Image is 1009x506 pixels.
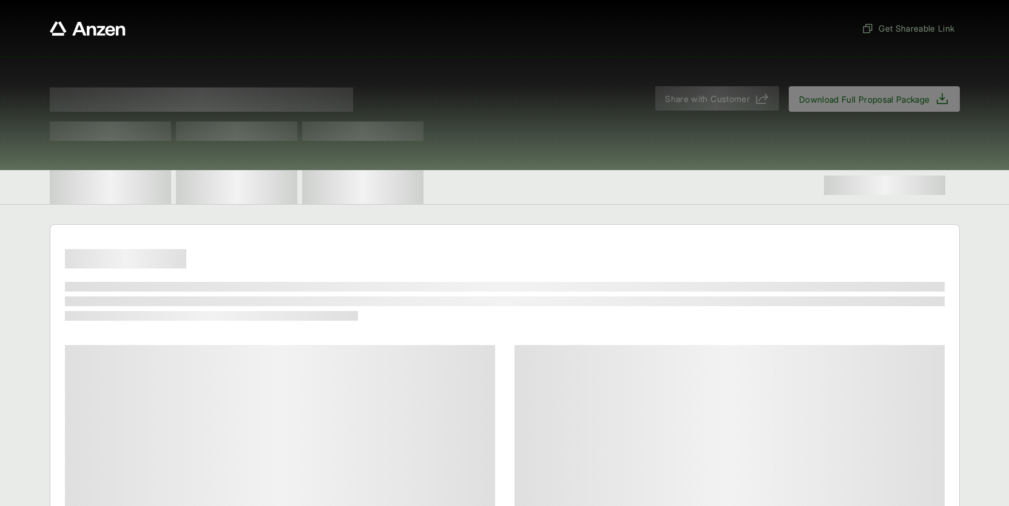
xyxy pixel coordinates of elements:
button: Get Shareable Link [857,17,959,39]
span: Proposal for [50,87,353,112]
span: Get Shareable Link [862,22,954,35]
span: Test [302,121,424,141]
span: Share with Customer [665,92,750,105]
span: Test [176,121,297,141]
a: Anzen website [50,21,126,36]
span: Test [50,121,171,141]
